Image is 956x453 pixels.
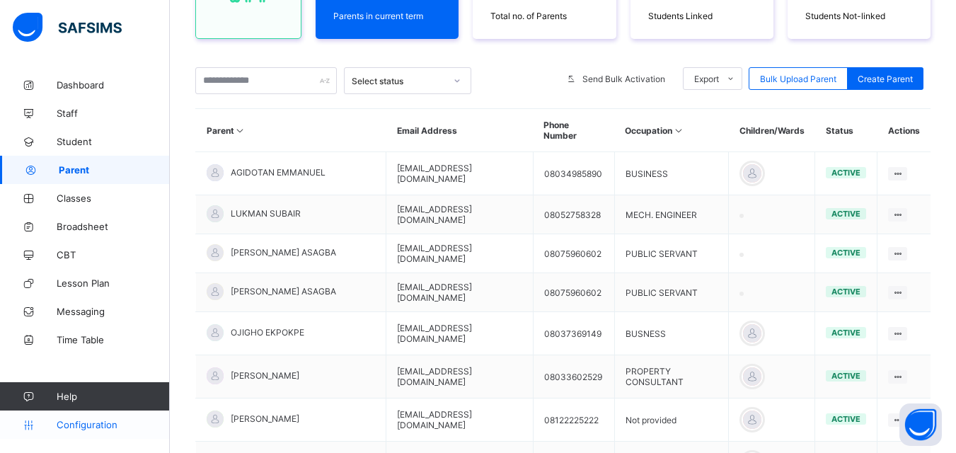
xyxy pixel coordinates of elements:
span: active [831,168,860,178]
td: PROPERTY CONSULTANT [614,355,729,398]
td: [EMAIL_ADDRESS][DOMAIN_NAME] [386,398,533,442]
span: Students Not-linked [805,11,913,21]
span: Parents in current term [333,11,441,21]
td: 08052758328 [533,195,614,234]
span: active [831,287,860,297]
td: 08037369149 [533,312,614,355]
th: Email Address [386,109,533,152]
span: Bulk Upload Parent [760,74,836,84]
span: Total no. of Parents [490,11,598,21]
span: Export [694,74,719,84]
td: [EMAIL_ADDRESS][DOMAIN_NAME] [386,195,533,234]
td: PUBLIC SERVANT [614,234,729,273]
td: [EMAIL_ADDRESS][DOMAIN_NAME] [386,312,533,355]
i: Sort in Ascending Order [672,125,684,136]
td: 08033602529 [533,355,614,398]
span: Send Bulk Activation [582,74,665,84]
span: CBT [57,249,170,260]
span: active [831,414,860,424]
td: 08122225222 [533,398,614,442]
img: safsims [13,13,122,42]
span: Parent [59,164,170,176]
span: active [831,248,860,258]
span: Staff [57,108,170,119]
span: Broadsheet [57,221,170,232]
span: [PERSON_NAME] ASAGBA [231,247,336,258]
span: Time Table [57,334,170,345]
td: BUSNESS [614,312,729,355]
span: Student [57,136,170,147]
td: [EMAIL_ADDRESS][DOMAIN_NAME] [386,355,533,398]
th: Children/Wards [729,109,815,152]
span: LUKMAN SUBAIR [231,208,301,219]
span: Students Linked [648,11,756,21]
span: Lesson Plan [57,277,170,289]
td: Not provided [614,398,729,442]
span: Help [57,391,169,402]
td: [EMAIL_ADDRESS][DOMAIN_NAME] [386,234,533,273]
span: Classes [57,193,170,204]
th: Actions [877,109,931,152]
span: active [831,209,860,219]
i: Sort in Ascending Order [234,125,246,136]
span: Configuration [57,419,169,430]
span: Dashboard [57,79,170,91]
span: [PERSON_NAME] [231,370,299,381]
th: Occupation [614,109,729,152]
td: 08075960602 [533,273,614,312]
td: BUSINESS [614,152,729,195]
th: Status [815,109,877,152]
div: Select status [352,76,445,86]
span: Messaging [57,306,170,317]
td: [EMAIL_ADDRESS][DOMAIN_NAME] [386,152,533,195]
th: Parent [196,109,386,152]
span: Create Parent [858,74,913,84]
span: [PERSON_NAME] ASAGBA [231,286,336,297]
span: [PERSON_NAME] [231,413,299,424]
th: Phone Number [533,109,614,152]
button: Open asap [899,403,942,446]
td: MECH. ENGINEER [614,195,729,234]
td: PUBLIC SERVANT [614,273,729,312]
span: AGIDOTAN EMMANUEL [231,167,326,178]
td: 08034985890 [533,152,614,195]
td: 08075960602 [533,234,614,273]
span: active [831,328,860,338]
span: OJIGHO EKPOKPE [231,327,304,338]
span: active [831,371,860,381]
td: [EMAIL_ADDRESS][DOMAIN_NAME] [386,273,533,312]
